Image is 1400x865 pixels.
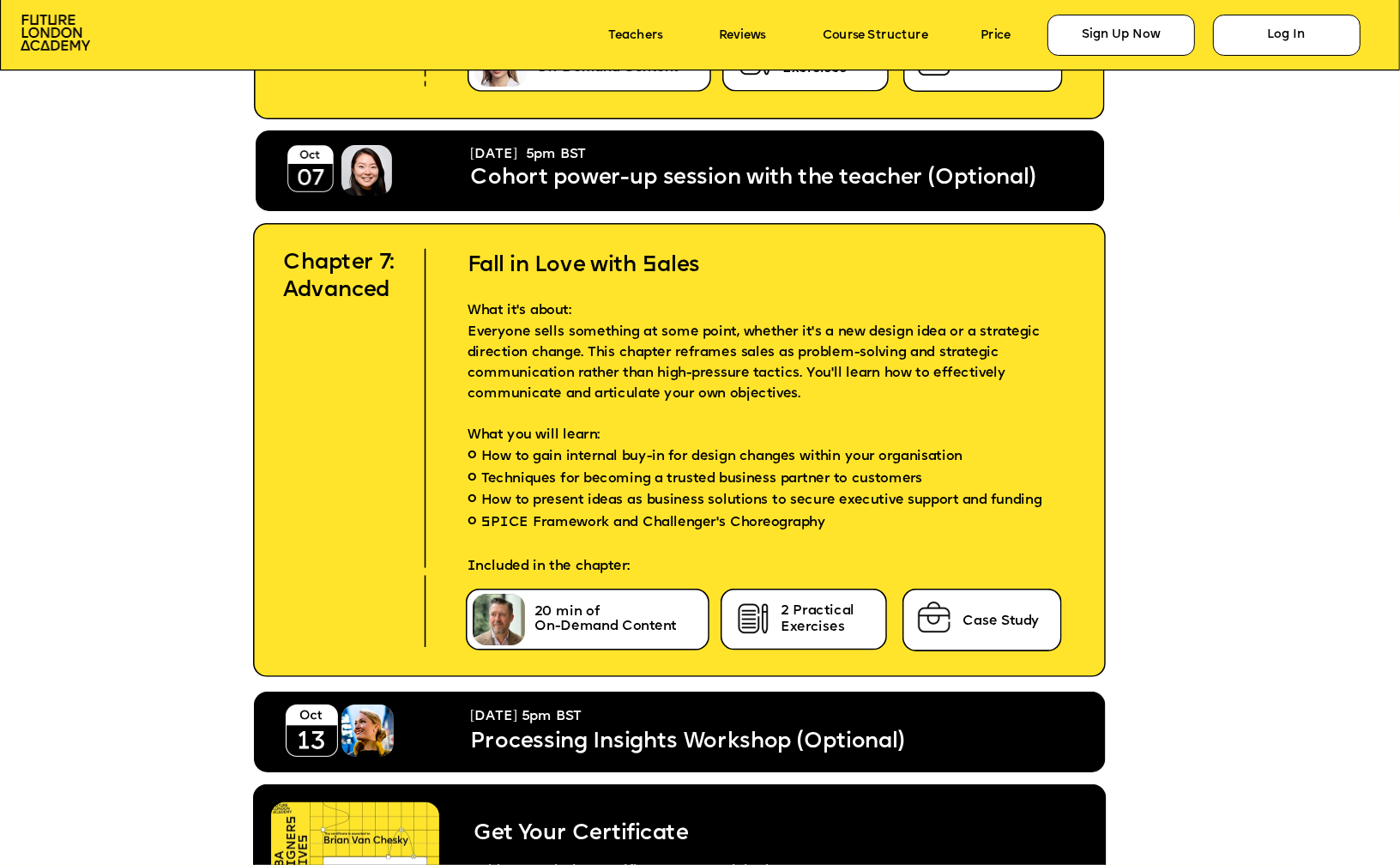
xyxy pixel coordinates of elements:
span: [DATE] 5pm BST [470,709,582,724]
span: 2 Practical Exercises [782,45,856,76]
span: SPICE Framework and Challenger's Choreography [481,512,826,535]
span: Techniques for becoming a trusted business partner to customers [481,469,923,491]
p: Everyone sells something at some point, whether it's a new design idea or a strategic direction c... [440,322,1059,404]
span: How to present ideas as business solutions to secure executive support and funding [481,490,1041,512]
span: Case Study [963,614,1040,629]
p: What you will learn: [440,404,1059,446]
a: Reviews [719,28,765,42]
span: Chapter 7: Advanced [283,252,401,301]
p: Included in the chapter: [440,556,1059,591]
span: 2 Practical Exercises [781,603,854,635]
p: What it's about: [440,280,1059,322]
img: image-7665a4b8-1b66-4be6-8f36-1a395ef37bd4.png [285,142,337,195]
span: How to gain internal buy-in for design changes within your organisation [481,446,962,469]
span: Processing Insights Workshop (Optional) [470,731,903,753]
img: image-75ee59ac-5515-4aba-aadc-0d7dfe35305c.png [914,597,955,637]
img: image-cb722855-f231-420d-ba86-ef8a9b8709e7.png [733,600,774,639]
a: Price [981,28,1011,42]
span: Cohort power-up session with the teacher (Optional) [470,167,1035,190]
a: Course Structure [823,28,928,42]
a: Teachers [608,28,663,42]
img: image-5eff7972-b641-4d53-8fb9-5cdc1cd91417.png [286,705,338,757]
span: Get Your Certificate [473,823,687,845]
span: [DATE] 5pm BST [470,147,586,162]
h2: Fall in Love with Sales [440,225,1059,280]
span: 20 min of On-Demand Content [534,604,677,634]
img: image-aac980e9-41de-4c2d-a048-f29dd30a0068.png [21,15,90,50]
